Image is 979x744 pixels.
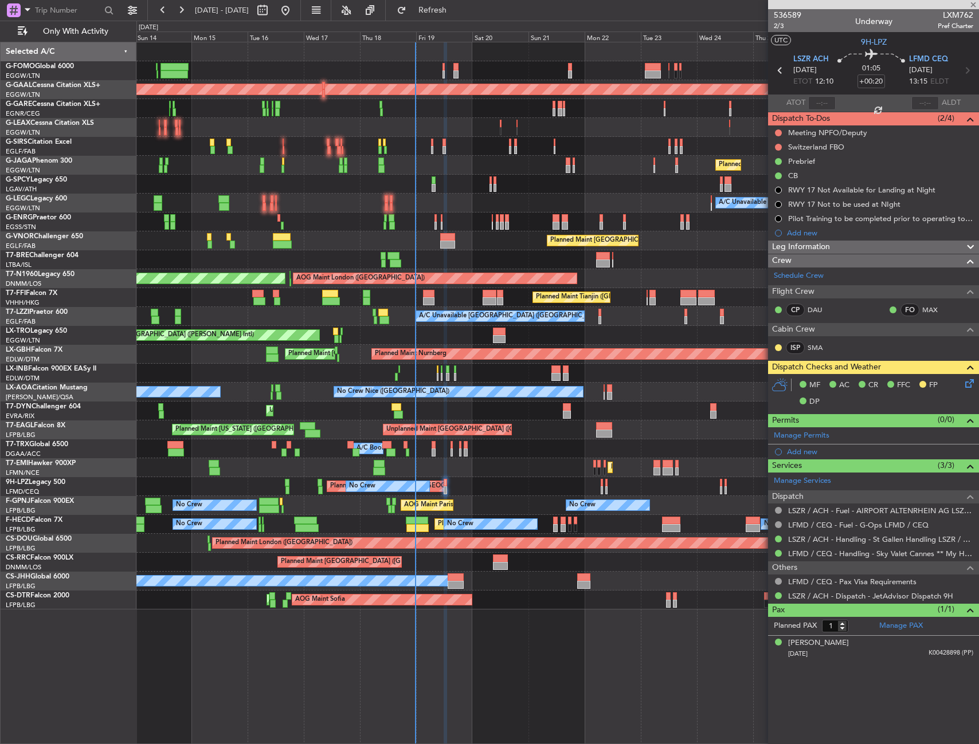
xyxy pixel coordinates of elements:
[419,308,605,325] div: A/C Unavailable [GEOGRAPHIC_DATA] ([GEOGRAPHIC_DATA])
[6,261,32,269] a: LTBA/ISL
[6,128,40,137] a: EGGW/LTN
[6,355,40,364] a: EDLW/DTM
[787,228,973,238] div: Add new
[6,536,72,542] a: CS-DOUGlobal 6500
[786,304,805,316] div: CP
[909,54,948,65] span: LFMD CEQ
[6,147,36,156] a: EGLF/FAB
[772,241,830,254] span: Leg Information
[929,648,973,658] span: K00428898 (PP)
[6,309,68,316] a: T7-LZZIPraetor 600
[6,120,30,127] span: G-LEAX
[6,517,62,523] a: F-HECDFalcon 7X
[6,479,65,486] a: 9H-LPZLegacy 500
[6,441,68,448] a: T7-TRXGlobal 6500
[6,441,29,448] span: T7-TRX
[416,32,472,42] div: Fri 19
[6,158,72,164] a: G-JAGAPhenom 300
[139,23,158,33] div: [DATE]
[938,21,973,31] span: Pref Charter
[6,280,41,288] a: DNMM/LOS
[909,76,927,88] span: 13:15
[176,515,202,533] div: No Crew
[6,554,73,561] a: CS-RRCFalcon 900LX
[788,156,815,166] div: Prebrief
[13,22,124,41] button: Only With Activity
[6,101,32,108] span: G-GARE
[404,497,524,514] div: AOG Maint Paris ([GEOGRAPHIC_DATA])
[6,72,40,80] a: EGGW/LTN
[216,534,353,552] div: Planned Maint London ([GEOGRAPHIC_DATA])
[6,328,30,334] span: LX-TRO
[6,214,71,221] a: G-ENRGPraetor 600
[135,32,191,42] div: Sun 14
[6,498,74,505] a: F-GPNJFalcon 900EX
[942,97,961,109] span: ALDT
[391,1,460,19] button: Refresh
[6,109,40,118] a: EGNR/CEG
[753,32,809,42] div: Thu 25
[786,97,805,109] span: ATOT
[788,171,798,180] div: CB
[772,561,797,574] span: Others
[6,422,34,429] span: T7-EAGL
[6,252,79,259] a: T7-BREChallenger 604
[585,32,641,42] div: Mon 22
[6,479,29,486] span: 9H-LPZ
[6,487,39,496] a: LFMD/CEQ
[772,459,802,473] span: Services
[6,506,36,515] a: LFPB/LBG
[641,32,697,42] div: Tue 23
[6,403,32,410] span: T7-DYN
[788,214,973,223] div: Pilot Training to be completed prior to operating to LFMD
[719,194,905,211] div: A/C Unavailable [GEOGRAPHIC_DATA] ([GEOGRAPHIC_DATA])
[35,2,101,19] input: Trip Number
[6,412,34,420] a: EVRA/RIX
[6,460,28,467] span: T7-EMI
[6,573,69,580] a: CS-JHHGlobal 6000
[375,345,447,363] div: Planned Maint Nurnberg
[6,309,29,316] span: T7-LZZI
[6,139,28,145] span: G-SIRS
[788,591,953,601] a: LSZR / ACH - Dispatch - JetAdvisor Dispatch 9H
[6,82,100,89] a: G-GAALCessna Citation XLS+
[809,396,820,408] span: DP
[6,498,30,505] span: F-GPNJ
[337,383,449,400] div: No Crew Nice ([GEOGRAPHIC_DATA])
[6,544,36,553] a: LFPB/LBG
[175,421,323,438] div: Planned Maint [US_STATE] ([GEOGRAPHIC_DATA])
[900,304,919,316] div: FO
[6,460,76,467] a: T7-EMIHawker 900XP
[774,21,801,31] span: 2/3
[6,469,40,477] a: LFMN/NCE
[938,9,973,21] span: LXM762
[357,440,393,457] div: A/C Booked
[409,6,457,14] span: Refresh
[248,32,304,42] div: Tue 16
[281,553,461,570] div: Planned Maint [GEOGRAPHIC_DATA] ([GEOGRAPHIC_DATA])
[6,233,83,240] a: G-VNORChallenger 650
[929,380,938,391] span: FP
[897,380,910,391] span: FFC
[809,380,820,391] span: MF
[6,82,32,89] span: G-GAAL
[815,76,833,88] span: 12:10
[786,341,805,354] div: ISP
[6,185,37,194] a: LGAV/ATH
[191,32,248,42] div: Mon 15
[330,478,492,495] div: Planned [GEOGRAPHIC_DATA] ([GEOGRAPHIC_DATA])
[788,520,929,530] a: LFMD / CEQ - Fuel - G-Ops LFMD / CEQ
[788,649,808,658] span: [DATE]
[787,447,973,456] div: Add new
[6,195,30,202] span: G-LEGC
[269,402,416,419] div: Unplanned Maint [GEOGRAPHIC_DATA] (Riga Intl)
[6,271,38,278] span: T7-N1960
[6,422,65,429] a: T7-EAGLFalcon 8X
[855,15,892,27] div: Underway
[6,563,41,572] a: DNMM/LOS
[774,430,829,442] a: Manage Permits
[788,128,867,137] div: Meeting NPFO/Deputy
[6,223,36,231] a: EGSS/STN
[697,32,753,42] div: Wed 24
[772,285,814,298] span: Flight Crew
